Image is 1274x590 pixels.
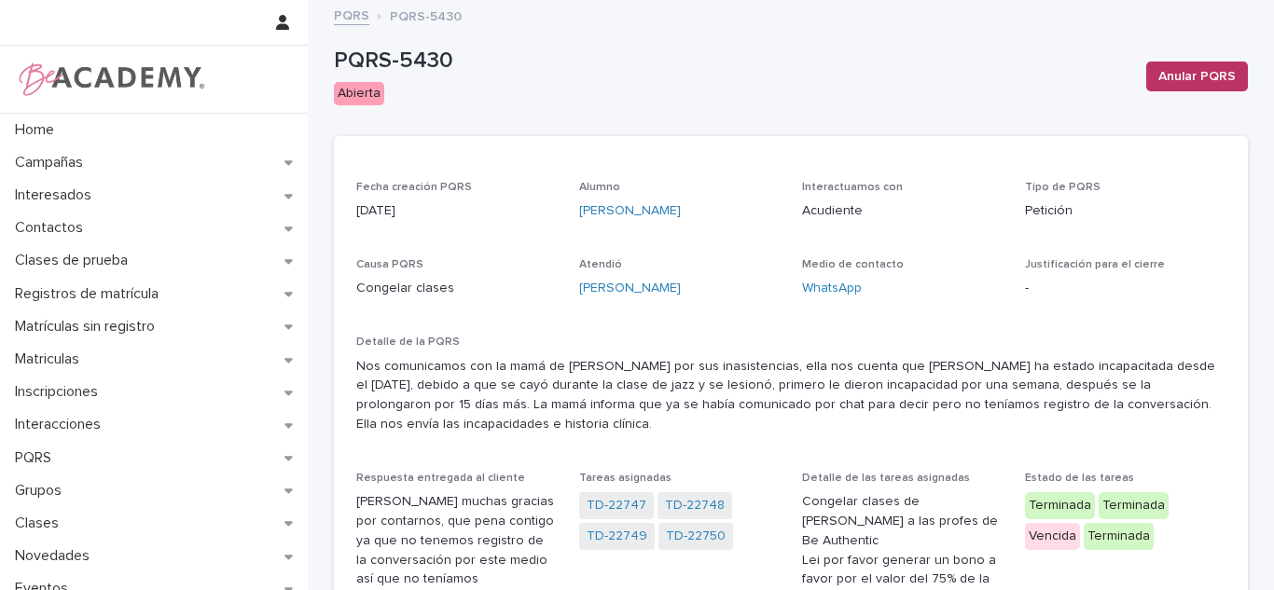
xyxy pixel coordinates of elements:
p: Novedades [7,547,104,565]
p: Interacciones [7,416,116,433]
p: [DATE] [356,201,557,221]
span: Detalle de las tareas asignadas [802,473,970,484]
p: Petición [1025,201,1226,221]
p: PQRS-5430 [334,48,1131,75]
a: [PERSON_NAME] [579,201,681,221]
span: Respuesta entregada al cliente [356,473,525,484]
p: - [1025,279,1226,298]
span: Causa PQRS [356,259,423,270]
p: Registros de matrícula [7,285,173,303]
span: Fecha creación PQRS [356,182,472,193]
img: WPrjXfSUmiLcdUfaYY4Q [15,61,206,98]
span: Tareas asignadas [579,473,672,484]
p: Nos comunicamos con la mamá de [PERSON_NAME] por sus inasistencias, ella nos cuenta que [PERSON_N... [356,357,1226,434]
p: Acudiente [802,201,1003,221]
span: Detalle de la PQRS [356,336,460,348]
a: PQRS [334,4,369,25]
a: TD-22749 [587,527,647,546]
div: Vencida [1025,523,1080,550]
span: Atendió [579,259,622,270]
span: Estado de las tareas [1025,473,1134,484]
p: Interesados [7,186,106,204]
p: PQRS [7,449,66,467]
button: Anular PQRS [1146,62,1248,91]
a: TD-22748 [665,496,725,515]
span: Alumno [579,182,620,193]
a: TD-22750 [666,527,726,546]
p: Clases de prueba [7,252,143,269]
p: Home [7,121,69,139]
p: PQRS-5430 [390,5,462,25]
span: Anular PQRS [1158,67,1236,86]
span: Tipo de PQRS [1025,182,1101,193]
div: Terminada [1099,492,1169,519]
a: TD-22747 [587,496,646,515]
p: Inscripciones [7,383,113,401]
p: Congelar clases [356,279,557,298]
span: Medio de contacto [802,259,904,270]
div: Terminada [1084,523,1154,550]
p: Clases [7,515,74,532]
p: Matriculas [7,350,94,368]
span: Interactuamos con [802,182,903,193]
p: Campañas [7,154,98,172]
p: Contactos [7,219,98,237]
span: Justificación para el cierre [1025,259,1165,270]
p: Grupos [7,482,76,500]
a: [PERSON_NAME] [579,279,681,298]
div: Terminada [1025,492,1095,519]
p: Matrículas sin registro [7,318,170,336]
div: Abierta [334,82,384,105]
a: WhatsApp [802,279,862,298]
